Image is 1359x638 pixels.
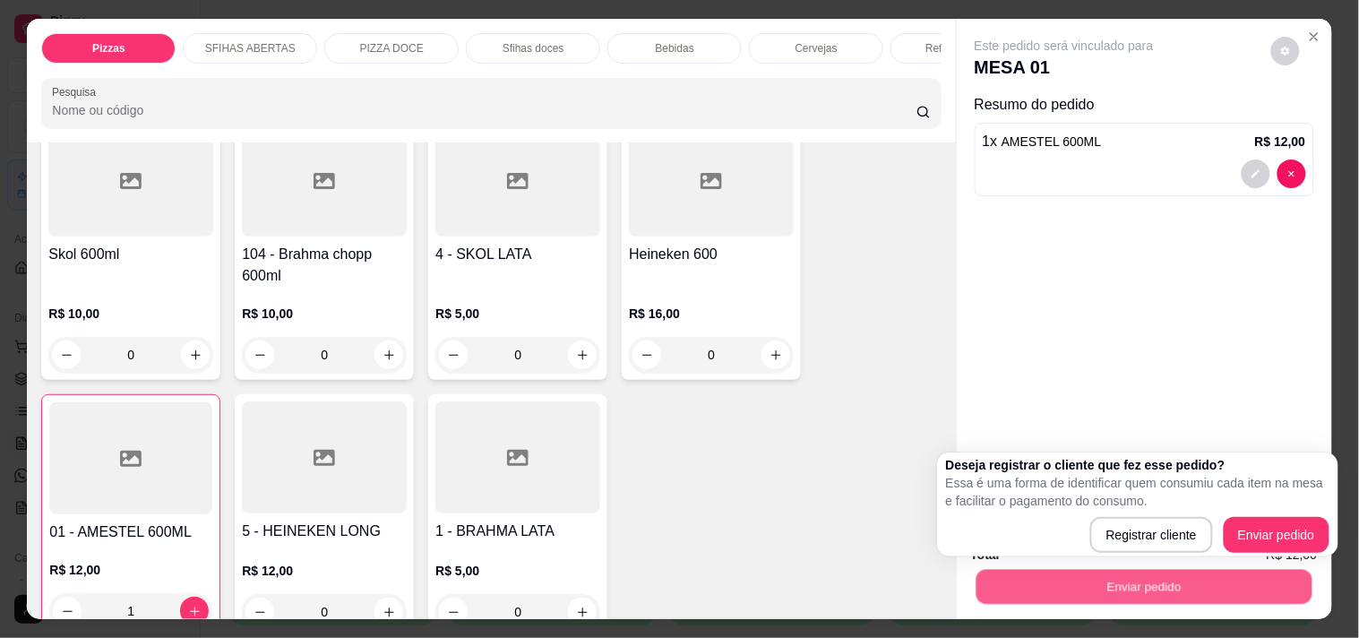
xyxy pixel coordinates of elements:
[983,131,1102,152] p: 1 x
[1277,159,1306,188] button: decrease-product-quantity
[1271,37,1300,65] button: decrease-product-quantity
[242,305,407,323] p: R$ 10,00
[52,84,102,99] label: Pesquisa
[245,598,274,626] button: decrease-product-quantity
[656,41,694,56] p: Bebidas
[439,598,468,626] button: decrease-product-quantity
[761,341,790,369] button: increase-product-quantity
[435,244,600,265] h4: 4 - SKOL LATA
[374,341,403,369] button: increase-product-quantity
[435,521,600,542] h4: 1 - BRAHMA LATA
[568,598,597,626] button: increase-product-quantity
[435,562,600,580] p: R$ 5,00
[360,41,424,56] p: PIZZA DOCE
[181,341,210,369] button: increase-product-quantity
[92,41,125,56] p: Pizzas
[374,598,403,626] button: increase-product-quantity
[971,547,1000,562] strong: Total
[946,456,1329,474] h2: Deseja registrar o cliente que fez esse pedido?
[245,341,274,369] button: decrease-product-quantity
[1255,133,1306,151] p: R$ 12,00
[242,521,407,542] h4: 5 - HEINEKEN LONG
[49,561,212,579] p: R$ 12,00
[53,597,82,625] button: decrease-product-quantity
[180,597,209,625] button: increase-product-quantity
[629,244,794,265] h4: Heineken 600
[632,341,661,369] button: decrease-product-quantity
[1242,159,1270,188] button: decrease-product-quantity
[439,341,468,369] button: decrease-product-quantity
[435,305,600,323] p: R$ 5,00
[242,562,407,580] p: R$ 12,00
[975,94,1314,116] p: Resumo do pedido
[925,41,990,56] p: Refrigerantes
[205,41,296,56] p: SFIHAS ABERTAS
[946,474,1329,510] p: Essa é uma forma de identificar quem consumiu cada item na mesa e facilitar o pagamento do consumo.
[49,522,212,543] h4: 01 - AMESTEL 600ML
[1224,517,1329,553] button: Enviar pedido
[975,55,1154,80] p: MESA 01
[52,101,916,119] input: Pesquisa
[242,244,407,287] h4: 104 - Brahma chopp 600ml
[1090,517,1213,553] button: Registrar cliente
[1002,134,1102,149] span: AMESTEL 600ML
[976,569,1312,604] button: Enviar pedido
[503,41,564,56] p: Sfihas doces
[48,244,213,265] h4: Skol 600ml
[568,341,597,369] button: increase-product-quantity
[629,305,794,323] p: R$ 16,00
[796,41,838,56] p: Cervejas
[52,341,81,369] button: decrease-product-quantity
[975,37,1154,55] p: Este pedido será vinculado para
[1300,22,1329,51] button: Close
[48,305,213,323] p: R$ 10,00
